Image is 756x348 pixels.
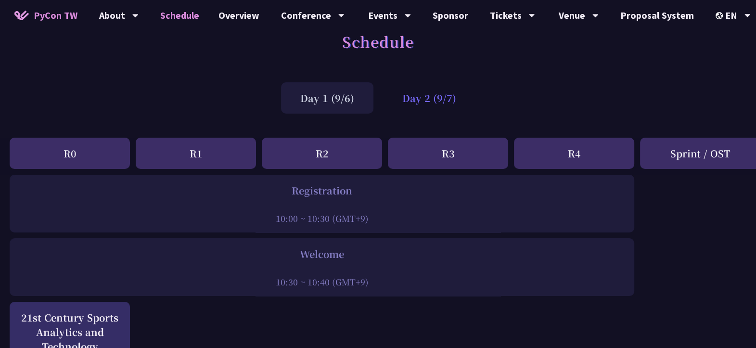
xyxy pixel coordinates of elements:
div: R2 [262,138,382,169]
a: PyCon TW [5,3,87,27]
div: Welcome [14,247,629,261]
div: Day 1 (9/6) [281,82,373,114]
img: Locale Icon [716,12,725,19]
div: R1 [136,138,256,169]
div: 10:30 ~ 10:40 (GMT+9) [14,276,629,288]
div: R4 [514,138,634,169]
img: Home icon of PyCon TW 2025 [14,11,29,20]
h1: Schedule [342,27,414,56]
div: Registration [14,183,629,198]
div: R0 [10,138,130,169]
span: PyCon TW [34,8,77,23]
div: R3 [388,138,508,169]
div: Day 2 (9/7) [383,82,475,114]
div: 10:00 ~ 10:30 (GMT+9) [14,212,629,224]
